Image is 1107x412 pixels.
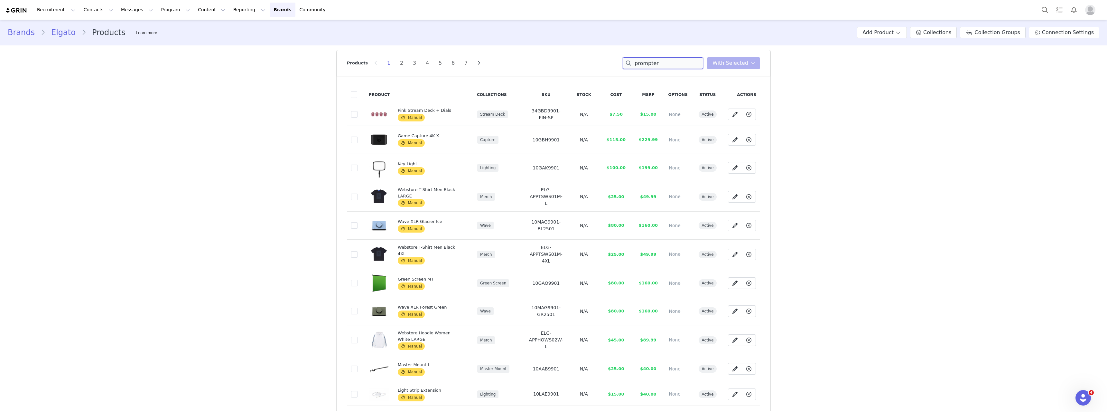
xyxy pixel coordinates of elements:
span: Wave [477,222,494,229]
button: Recruitment [33,3,79,17]
span: Manual [398,199,425,207]
img: 7a40cc4f-0bc4-4468-9712-3f97a9b48101.png [369,188,389,206]
span: Master Mount [477,365,509,373]
span: Manual [398,139,425,147]
a: Elgato [45,27,81,38]
a: Connection Settings [1029,27,1099,38]
span: $160.00 [639,309,658,313]
a: Collection Groups [960,27,1025,38]
th: Collections [473,86,525,103]
span: Wave [477,307,494,315]
span: N/A [580,309,588,314]
a: Collections [910,27,957,38]
div: None [669,337,687,343]
span: Collections [923,29,951,36]
span: N/A [580,112,588,117]
span: 10GBH9901 [533,137,560,142]
p: Products [347,60,368,66]
li: 4 [423,59,432,68]
th: MSRP [632,86,664,103]
span: $40.00 [640,366,656,371]
span: $25.00 [608,194,624,199]
span: Merch [477,336,495,344]
a: Brands [8,27,41,38]
span: Manual [398,167,425,175]
img: 3db8fcdc-83f1-4366-9a40-d5fc704d0b18.png [369,273,389,293]
span: $80.00 [608,281,624,285]
input: Search products [623,57,703,69]
img: ab26bfb5-98f7-42f0-8762-dbf26e1b85e3.png [369,302,389,321]
th: Stock [568,86,600,103]
div: Key Light [398,161,462,167]
span: Manual [398,394,425,401]
div: Game Capture 4K X [398,133,462,139]
span: N/A [580,137,588,142]
button: Profile [1081,5,1102,15]
span: active [699,390,716,398]
span: $89.99 [640,338,656,342]
span: $15.00 [608,392,624,397]
li: 6 [448,59,458,68]
span: active [699,164,716,172]
img: b961809f-1036-4bef-808e-a3202dceef07.png [369,130,389,149]
th: Product [365,86,394,103]
span: Connection Settings [1042,29,1094,36]
button: Content [194,3,229,17]
span: active [699,251,716,258]
div: None [669,222,687,229]
span: N/A [580,223,588,228]
img: d8185b6f-3d89-40f8-85a2-7bcf5ca8729b.png [369,245,389,263]
span: active [699,193,716,201]
img: e60a01e7-9390-481e-8999-484465dc31ef.jpg [369,388,389,401]
div: Master Mount L [398,362,462,368]
li: 7 [461,59,471,68]
span: $45.00 [608,338,624,342]
span: active [699,365,716,373]
span: active [699,279,716,287]
li: 5 [435,59,445,68]
span: Collection Groups [974,29,1020,36]
button: Program [157,3,194,17]
span: N/A [580,165,588,170]
img: grin logo [5,7,28,14]
button: Add Product [857,27,907,38]
span: ELG-APPTSWS01M-4XL [530,245,563,263]
a: Tasks [1052,3,1066,17]
span: active [699,336,716,344]
div: Light Strip Extension [398,387,462,394]
span: Lighting [477,390,499,398]
span: 10GAO9901 [533,281,560,286]
li: 2 [397,59,406,68]
img: abc16fc4-2e52-4cb2-af99-4fc89d905a0b.png [369,109,389,120]
span: Manual [398,368,425,376]
a: Community [296,3,332,17]
span: active [699,222,716,229]
div: Wave XLR Glacier Ice [398,218,462,225]
span: $229.99 [639,137,658,142]
span: N/A [580,194,588,199]
button: With Selected [707,57,760,69]
span: N/A [580,391,588,397]
div: None [669,391,687,398]
span: Manual [398,342,425,350]
li: 3 [410,59,419,68]
span: $115.00 [607,137,626,142]
div: None [669,308,687,315]
div: None [669,280,687,287]
span: Merch [477,251,495,258]
span: 10LAE9901 [533,391,559,397]
span: Capture [477,136,498,144]
img: placeholder-profile.jpg [1085,5,1095,15]
img: 003b3cbd-a9a8-4181-a0d3-fafb6ce5d69d.png [369,216,389,235]
span: $49.99 [640,194,656,199]
div: Webstore T-Shirt Men Black 4XL [398,244,462,257]
button: Search [1038,3,1052,17]
span: ELG-APPTSWS01M-L [530,187,563,206]
div: None [669,251,687,258]
span: $40.00 [640,392,656,397]
span: 10AAB9901 [533,366,560,371]
span: $100.00 [607,165,626,170]
button: Contacts [80,3,117,17]
span: 34GBD9901-PIN-SP [532,108,561,120]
